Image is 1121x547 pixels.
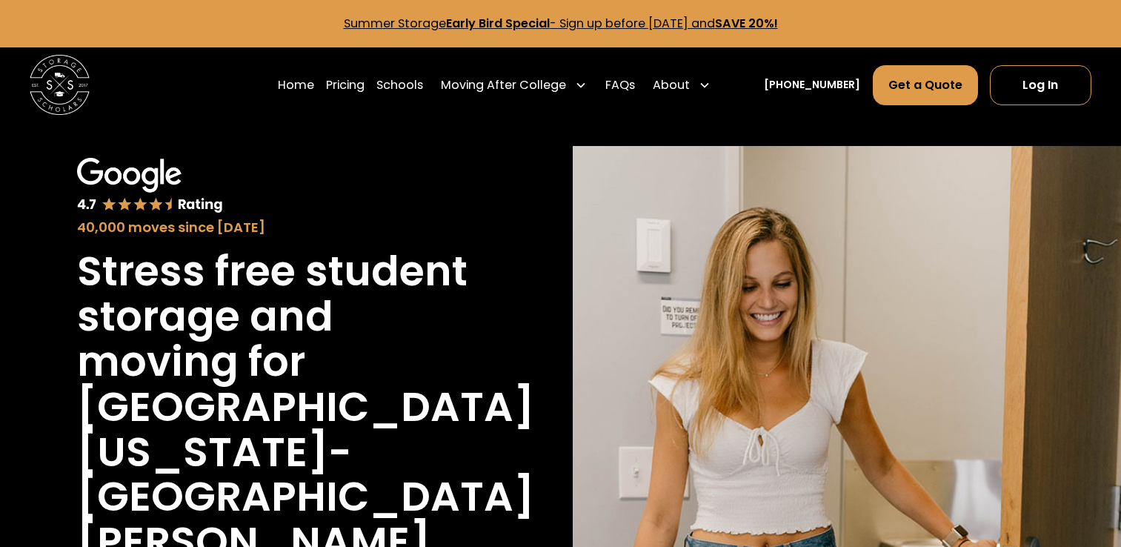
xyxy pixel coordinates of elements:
[715,15,778,32] strong: SAVE 20%!
[653,76,690,94] div: About
[278,64,314,106] a: Home
[30,55,90,115] a: home
[435,64,593,106] div: Moving After College
[446,15,550,32] strong: Early Bird Special
[77,158,223,213] img: Google 4.7 star rating
[376,64,423,106] a: Schools
[990,65,1091,105] a: Log In
[647,64,716,106] div: About
[873,65,978,105] a: Get a Quote
[77,249,472,385] h1: Stress free student storage and moving for
[77,217,472,237] div: 40,000 moves since [DATE]
[326,64,365,106] a: Pricing
[344,15,778,32] a: Summer StorageEarly Bird Special- Sign up before [DATE] andSAVE 20%!
[441,76,566,94] div: Moving After College
[764,77,860,93] a: [PHONE_NUMBER]
[30,55,90,115] img: Storage Scholars main logo
[605,64,635,106] a: FAQs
